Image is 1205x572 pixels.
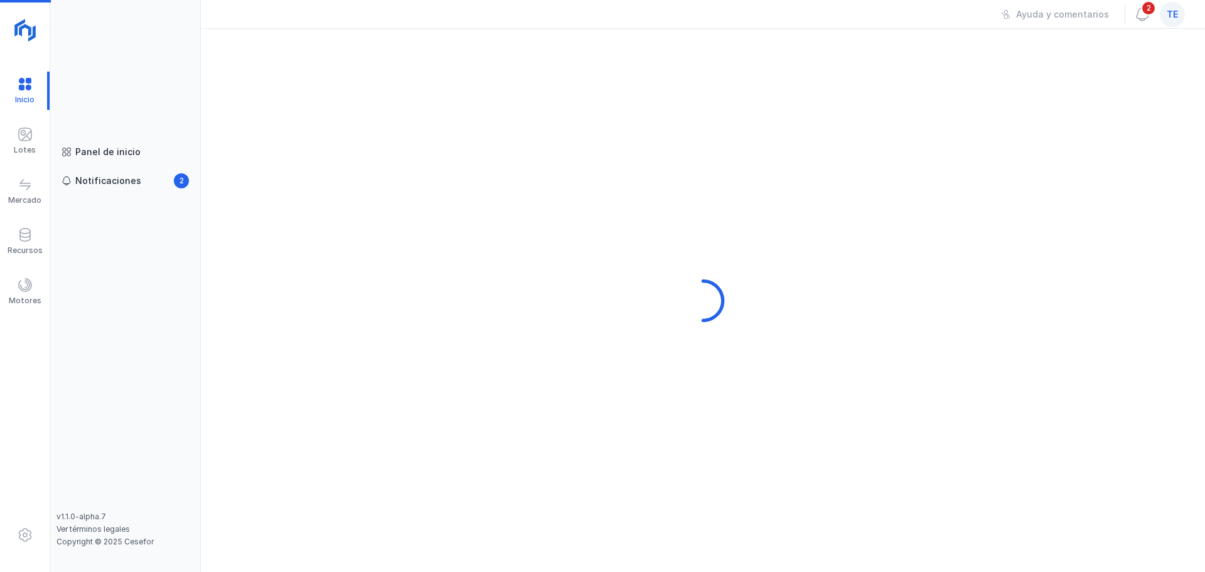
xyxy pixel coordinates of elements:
div: v1.1.0-alpha.7 [56,512,194,522]
a: Panel de inicio [56,141,194,163]
div: Notificaciones [75,175,141,187]
div: Mercado [8,195,41,205]
span: 2 [174,173,189,188]
div: Motores [9,296,41,306]
div: Panel de inicio [75,146,141,158]
div: Lotes [14,145,36,155]
span: 2 [1141,1,1156,16]
div: Copyright © 2025 Cesefor [56,537,194,547]
div: Recursos [8,246,43,256]
div: Ayuda y comentarios [1016,8,1109,21]
img: logoRight.svg [9,14,41,46]
a: Notificaciones2 [56,170,194,192]
button: Ayuda y comentarios [993,4,1117,25]
span: te [1167,8,1178,21]
a: Ver términos legales [56,524,130,534]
